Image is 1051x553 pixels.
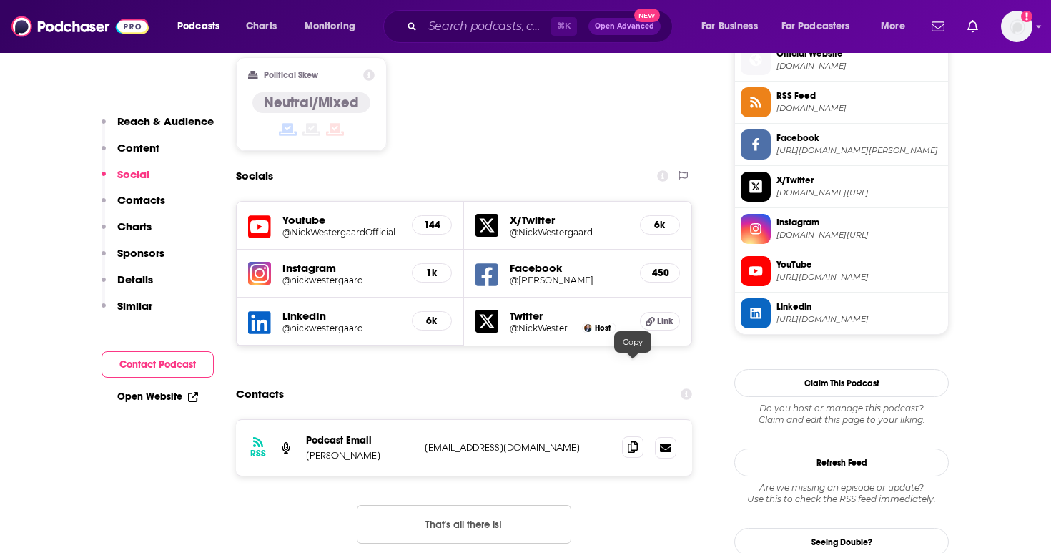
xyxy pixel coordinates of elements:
[634,9,660,22] span: New
[177,16,219,36] span: Podcasts
[772,15,871,38] button: open menu
[595,23,654,30] span: Open Advanced
[881,16,905,36] span: More
[117,114,214,128] p: Reach & Audience
[282,275,400,285] a: @nickwestergaard
[741,298,942,328] a: Linkedin[URL][DOMAIN_NAME]
[614,331,651,353] div: Copy
[117,193,165,207] p: Contacts
[117,141,159,155] p: Content
[734,449,949,476] button: Refresh Feed
[282,213,400,227] h5: Youtube
[776,145,942,156] span: https://www.facebook.com/westergaard
[734,403,949,414] span: Do you host or manage this podcast?
[306,449,413,461] p: [PERSON_NAME]
[11,13,149,40] img: Podchaser - Follow, Share and Rate Podcasts
[734,482,949,505] div: Are we missing an episode or update? Use this to check the RSS feed immediately.
[424,219,440,231] h5: 144
[248,262,271,285] img: iconImage
[588,18,661,35] button: Open AdvancedNew
[102,167,149,194] button: Social
[776,103,942,114] span: feeds.megaphone.fm
[640,312,680,331] a: Link
[741,214,942,244] a: Instagram[DOMAIN_NAME][URL]
[741,87,942,117] a: RSS Feed[DOMAIN_NAME]
[282,227,400,238] a: @NickWestergaardOfficial
[102,246,164,273] button: Sponsors
[776,216,942,229] span: Instagram
[734,403,949,426] div: Claim and edit this page to your liking.
[102,299,152,326] button: Similar
[282,261,400,275] h5: Instagram
[236,162,273,190] h2: Socials
[1001,11,1032,42] img: User Profile
[510,227,628,238] a: @NickWestergaard
[117,246,164,260] p: Sponsors
[776,230,942,240] span: instagram.com/nickwestergaard
[741,256,942,286] a: YouTube[URL][DOMAIN_NAME]
[962,14,984,39] a: Show notifications dropdown
[305,16,355,36] span: Monitoring
[657,315,673,327] span: Link
[264,70,318,80] h2: Political Skew
[397,10,686,43] div: Search podcasts, credits, & more...
[652,267,668,279] h5: 450
[102,141,159,167] button: Content
[741,45,942,75] a: Official Website[DOMAIN_NAME]
[701,16,758,36] span: For Business
[871,15,923,38] button: open menu
[423,15,551,38] input: Search podcasts, credits, & more...
[776,187,942,198] span: twitter.com/NickWestergaard
[246,16,277,36] span: Charts
[776,314,942,325] span: https://www.linkedin.com/in/nickwestergaard
[102,273,153,299] button: Details
[510,261,628,275] h5: Facebook
[926,14,950,39] a: Show notifications dropdown
[1021,11,1032,22] svg: Add a profile image
[102,193,165,220] button: Contacts
[734,369,949,397] button: Claim This Podcast
[1001,11,1032,42] span: Logged in as redsetterpr
[776,47,942,60] span: Official Website
[424,315,440,327] h5: 6k
[282,323,400,333] a: @nickwestergaard
[776,89,942,102] span: RSS Feed
[510,309,628,323] h5: Twitter
[424,267,440,279] h5: 1k
[117,391,198,403] a: Open Website
[776,300,942,313] span: Linkedin
[652,219,668,231] h5: 6k
[102,114,214,141] button: Reach & Audience
[237,15,285,38] a: Charts
[510,213,628,227] h5: X/Twitter
[117,167,149,181] p: Social
[510,323,578,333] a: @NickWestergaard
[306,434,413,446] p: Podcast Email
[595,323,611,333] span: Host
[510,275,628,285] a: @[PERSON_NAME]
[117,220,152,233] p: Charts
[264,94,359,112] h4: Neutral/Mixed
[584,324,592,332] img: Nick Westergaard
[250,448,266,459] h3: RSS
[357,505,571,544] button: Nothing here.
[776,258,942,271] span: YouTube
[1001,11,1032,42] button: Show profile menu
[236,381,284,408] h2: Contacts
[776,174,942,187] span: X/Twitter
[781,16,850,36] span: For Podcasters
[102,220,152,246] button: Charts
[551,17,577,36] span: ⌘ K
[776,132,942,145] span: Facebook
[776,272,942,283] span: https://www.youtube.com/@NickWestergaardOfficial
[741,172,942,202] a: X/Twitter[DOMAIN_NAME][URL]
[295,15,374,38] button: open menu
